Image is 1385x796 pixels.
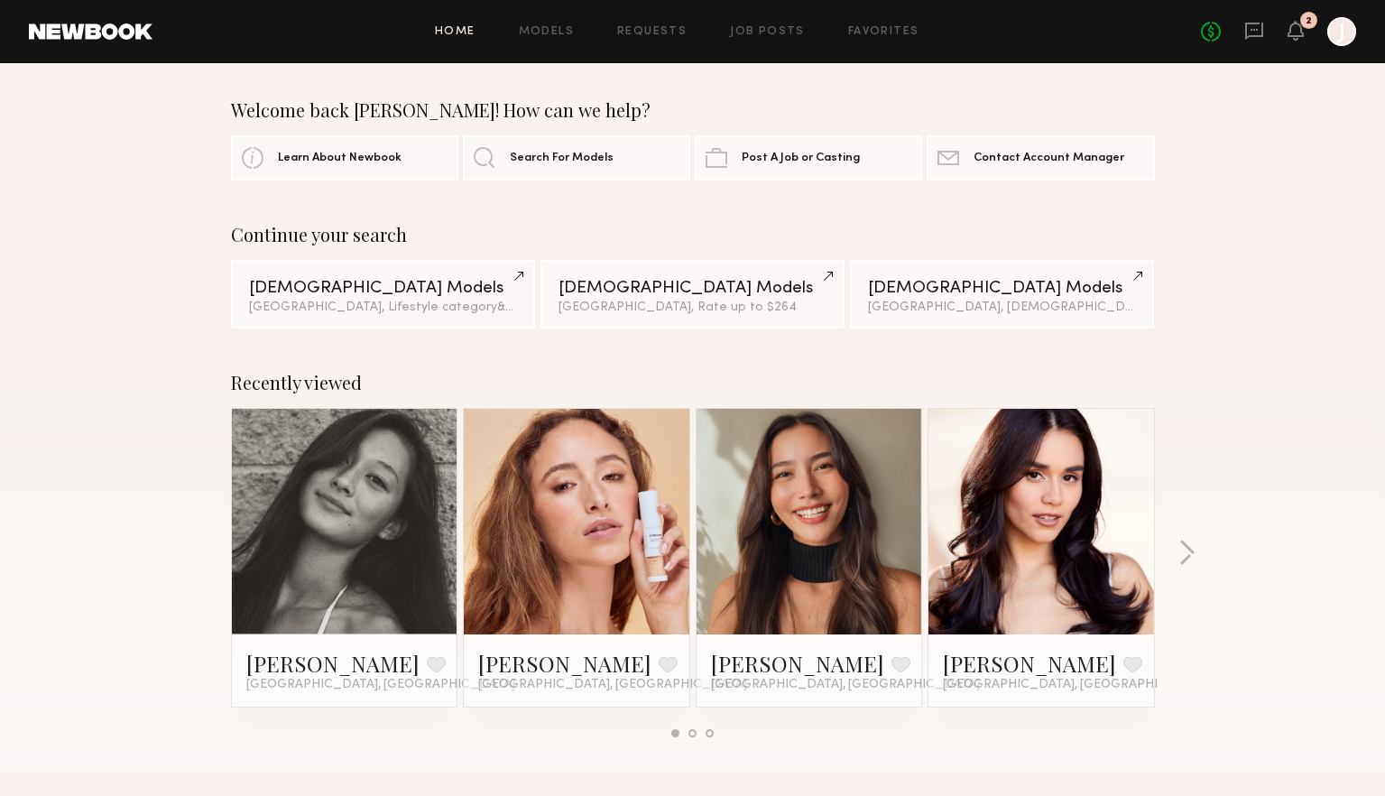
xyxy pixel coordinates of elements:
a: [PERSON_NAME] [943,649,1116,678]
a: [PERSON_NAME] [711,649,884,678]
a: Models [519,26,574,38]
span: [GEOGRAPHIC_DATA], [GEOGRAPHIC_DATA] [246,678,515,692]
div: [DEMOGRAPHIC_DATA] Models [868,280,1136,297]
div: Continue your search [231,224,1155,245]
div: 2 [1306,16,1312,26]
div: [GEOGRAPHIC_DATA], [DEMOGRAPHIC_DATA] [868,301,1136,314]
div: Recently viewed [231,372,1155,393]
div: [DEMOGRAPHIC_DATA] Models [559,280,826,297]
a: Favorites [848,26,919,38]
div: [GEOGRAPHIC_DATA], Lifestyle category [249,301,517,314]
a: Post A Job or Casting [695,135,922,180]
span: [GEOGRAPHIC_DATA], [GEOGRAPHIC_DATA] [711,678,980,692]
a: J [1327,17,1356,46]
span: Post A Job or Casting [742,153,860,164]
span: [GEOGRAPHIC_DATA], [GEOGRAPHIC_DATA] [478,678,747,692]
a: Job Posts [730,26,805,38]
a: [PERSON_NAME] [478,649,651,678]
a: [DEMOGRAPHIC_DATA] Models[GEOGRAPHIC_DATA], [DEMOGRAPHIC_DATA] [850,260,1154,329]
span: Learn About Newbook [278,153,402,164]
span: Contact Account Manager [974,153,1124,164]
span: & 1 other filter [497,301,575,313]
div: Welcome back [PERSON_NAME]! How can we help? [231,99,1155,121]
a: Home [435,26,476,38]
a: Learn About Newbook [231,135,458,180]
a: [DEMOGRAPHIC_DATA] Models[GEOGRAPHIC_DATA], Rate up to $264 [540,260,845,329]
a: [PERSON_NAME] [246,649,420,678]
a: Search For Models [463,135,690,180]
a: [DEMOGRAPHIC_DATA] Models[GEOGRAPHIC_DATA], Lifestyle category&1other filter [231,260,535,329]
a: Contact Account Manager [927,135,1154,180]
a: Requests [617,26,687,38]
div: [DEMOGRAPHIC_DATA] Models [249,280,517,297]
span: [GEOGRAPHIC_DATA], [GEOGRAPHIC_DATA] [943,678,1212,692]
span: Search For Models [510,153,614,164]
div: [GEOGRAPHIC_DATA], Rate up to $264 [559,301,826,314]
